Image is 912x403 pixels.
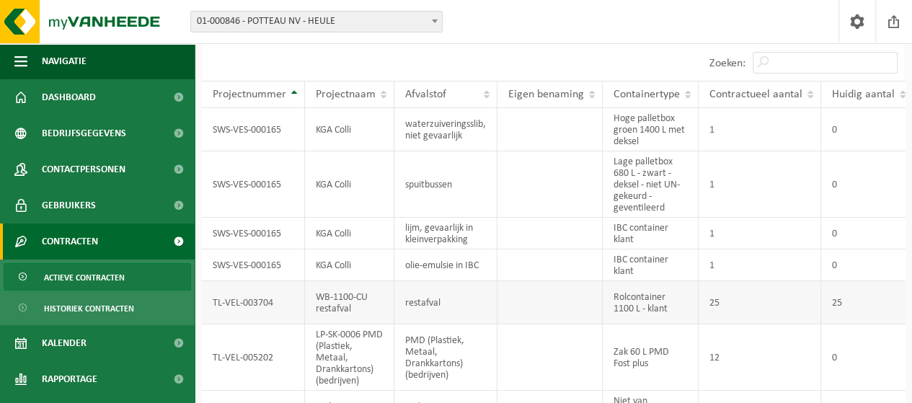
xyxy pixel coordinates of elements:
td: SWS-VES-000165 [202,108,305,151]
td: 25 [699,281,821,324]
td: lijm, gevaarlijk in kleinverpakking [394,218,497,249]
span: Eigen benaming [508,89,584,100]
td: WB-1100-CU restafval [305,281,394,324]
td: KGA Colli [305,108,394,151]
td: Zak 60 L PMD Fost plus [603,324,699,391]
td: restafval [394,281,497,324]
td: TL-VEL-003704 [202,281,305,324]
td: 1 [699,218,821,249]
td: KGA Colli [305,218,394,249]
td: waterzuiveringsslib, niet gevaarlijk [394,108,497,151]
td: KGA Colli [305,249,394,281]
span: Afvalstof [405,89,446,100]
td: KGA Colli [305,151,394,218]
td: SWS-VES-000165 [202,218,305,249]
td: Hoge palletbox groen 1400 L met deksel [603,108,699,151]
span: Kalender [42,325,87,361]
span: Contactpersonen [42,151,125,187]
td: SWS-VES-000165 [202,249,305,281]
td: IBC container klant [603,249,699,281]
a: Historiek contracten [4,294,191,322]
td: Rolcontainer 1100 L - klant [603,281,699,324]
td: SWS-VES-000165 [202,151,305,218]
td: olie-emulsie in IBC [394,249,497,281]
span: Rapportage [42,361,97,397]
a: Actieve contracten [4,263,191,291]
td: 1 [699,151,821,218]
td: Lage palletbox 680 L - zwart - deksel - niet UN-gekeurd - geventileerd [603,151,699,218]
label: Zoeken: [709,58,745,69]
td: IBC container klant [603,218,699,249]
span: Actieve contracten [44,264,125,291]
span: Projectnummer [213,89,286,100]
span: Bedrijfsgegevens [42,115,126,151]
td: 1 [699,249,821,281]
span: Huidig aantal [832,89,895,100]
span: Contractueel aantal [709,89,802,100]
span: Contracten [42,223,98,260]
span: Projectnaam [316,89,376,100]
span: 01-000846 - POTTEAU NV - HEULE [190,11,443,32]
span: Gebruikers [42,187,96,223]
td: 12 [699,324,821,391]
span: Navigatie [42,43,87,79]
td: LP-SK-0006 PMD (Plastiek, Metaal, Drankkartons) (bedrijven) [305,324,394,391]
td: PMD (Plastiek, Metaal, Drankkartons) (bedrijven) [394,324,497,391]
span: Containertype [614,89,680,100]
td: spuitbussen [394,151,497,218]
td: 1 [699,108,821,151]
span: Historiek contracten [44,295,134,322]
span: 01-000846 - POTTEAU NV - HEULE [191,12,442,32]
td: TL-VEL-005202 [202,324,305,391]
span: Dashboard [42,79,96,115]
